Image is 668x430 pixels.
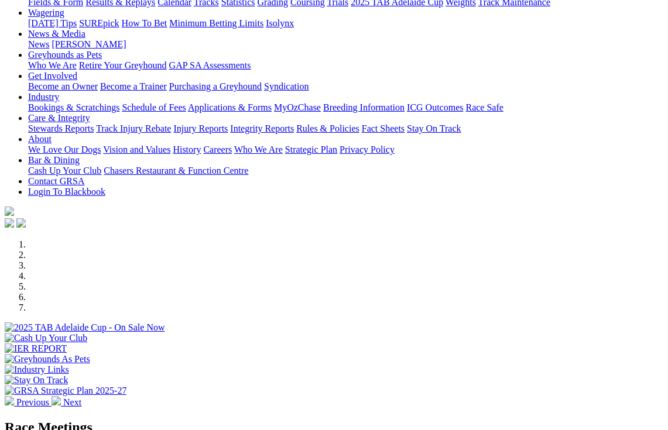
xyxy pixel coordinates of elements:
a: Rules & Policies [296,123,359,133]
img: Stay On Track [5,375,68,386]
a: Contact GRSA [28,176,84,186]
div: Industry [28,102,663,113]
img: logo-grsa-white.png [5,207,14,216]
a: Chasers Restaurant & Function Centre [104,166,248,176]
img: Greyhounds As Pets [5,354,90,364]
a: Purchasing a Greyhound [169,81,262,91]
img: chevron-right-pager-white.svg [52,396,61,405]
a: ICG Outcomes [407,102,463,112]
span: Next [63,397,81,407]
img: twitter.svg [16,218,26,228]
a: [PERSON_NAME] [52,39,126,49]
a: History [173,145,201,154]
div: Bar & Dining [28,166,663,176]
a: Syndication [264,81,309,91]
a: Who We Are [234,145,283,154]
div: About [28,145,663,155]
a: [DATE] Tips [28,18,77,28]
a: Privacy Policy [340,145,395,154]
a: How To Bet [122,18,167,28]
img: GRSA Strategic Plan 2025-27 [5,386,126,396]
div: Care & Integrity [28,123,663,134]
a: Injury Reports [173,123,228,133]
a: Next [52,397,81,407]
a: GAP SA Assessments [169,60,251,70]
img: Cash Up Your Club [5,333,87,343]
a: Get Involved [28,71,77,81]
a: News & Media [28,29,85,39]
a: Minimum Betting Limits [169,18,263,28]
a: Isolynx [266,18,294,28]
div: Wagering [28,18,663,29]
a: Bookings & Scratchings [28,102,119,112]
img: facebook.svg [5,218,14,228]
a: About [28,134,52,144]
a: Login To Blackbook [28,187,105,197]
img: IER REPORT [5,343,67,354]
img: chevron-left-pager-white.svg [5,396,14,405]
a: Cash Up Your Club [28,166,101,176]
a: News [28,39,49,49]
a: MyOzChase [274,102,321,112]
div: Greyhounds as Pets [28,60,663,71]
span: Previous [16,397,49,407]
a: Wagering [28,8,64,18]
a: Stay On Track [407,123,461,133]
a: SUREpick [79,18,119,28]
a: Race Safe [465,102,503,112]
img: Industry Links [5,364,69,375]
a: Greyhounds as Pets [28,50,102,60]
a: We Love Our Dogs [28,145,101,154]
a: Track Injury Rebate [96,123,171,133]
a: Who We Are [28,60,77,70]
a: Schedule of Fees [122,102,186,112]
div: Get Involved [28,81,663,92]
a: Fact Sheets [362,123,405,133]
a: Retire Your Greyhound [79,60,167,70]
a: Bar & Dining [28,155,80,165]
img: 2025 TAB Adelaide Cup - On Sale Now [5,322,165,333]
div: News & Media [28,39,663,50]
a: Previous [5,397,52,407]
a: Industry [28,92,59,102]
a: Vision and Values [103,145,170,154]
a: Strategic Plan [285,145,337,154]
a: Care & Integrity [28,113,90,123]
a: Careers [203,145,232,154]
a: Breeding Information [323,102,405,112]
a: Stewards Reports [28,123,94,133]
a: Applications & Forms [188,102,272,112]
a: Integrity Reports [230,123,294,133]
a: Become a Trainer [100,81,167,91]
a: Become an Owner [28,81,98,91]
